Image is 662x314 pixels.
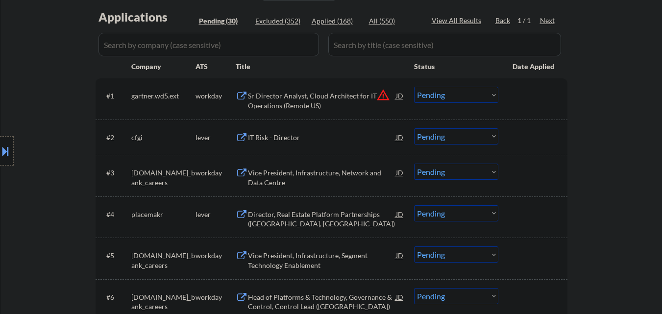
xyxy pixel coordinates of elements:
[376,88,390,102] button: warning_amber
[199,16,248,26] div: Pending (30)
[106,251,123,261] div: #5
[98,11,196,23] div: Applications
[248,133,396,143] div: IT Risk - Director
[395,87,405,104] div: JD
[517,16,540,25] div: 1 / 1
[255,16,304,26] div: Excluded (352)
[513,62,556,72] div: Date Applied
[131,251,196,270] div: [DOMAIN_NAME]_bank_careers
[395,205,405,223] div: JD
[196,91,236,101] div: workday
[369,16,418,26] div: All (550)
[312,16,361,26] div: Applied (168)
[236,62,405,72] div: Title
[540,16,556,25] div: Next
[196,251,236,261] div: workday
[196,62,236,72] div: ATS
[248,210,396,229] div: Director, Real Estate Platform Partnerships ([GEOGRAPHIC_DATA], [GEOGRAPHIC_DATA])
[248,91,396,110] div: Sr Director Analyst, Cloud Architect for IT Operations (Remote US)
[106,292,123,302] div: #6
[328,33,561,56] input: Search by title (case sensitive)
[131,292,196,312] div: [DOMAIN_NAME]_bank_careers
[98,33,319,56] input: Search by company (case sensitive)
[248,292,396,312] div: Head of Platforms & Technology, Governance & Control, Control Lead ([GEOGRAPHIC_DATA])
[495,16,511,25] div: Back
[414,57,498,75] div: Status
[196,210,236,219] div: lever
[196,133,236,143] div: lever
[395,288,405,306] div: JD
[248,251,396,270] div: Vice President, Infrastructure, Segment Technology Enablement
[196,168,236,178] div: workday
[395,128,405,146] div: JD
[196,292,236,302] div: workday
[248,168,396,187] div: Vice President, Infrastructure, Network and Data Centre
[395,164,405,181] div: JD
[432,16,484,25] div: View All Results
[395,246,405,264] div: JD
